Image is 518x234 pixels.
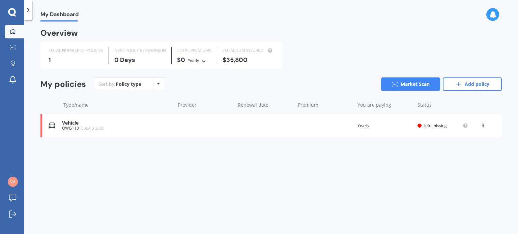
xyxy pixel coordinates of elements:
[49,122,55,129] img: Vehicle
[40,30,78,36] div: Overview
[62,126,172,131] div: QWG113
[188,57,199,64] div: Yearly
[79,125,105,131] span: TESLA 3 2020
[418,102,468,108] div: Status
[178,102,232,108] div: Provider
[223,57,274,63] div: $35,800
[223,47,274,54] div: TOTAL SUM INSURED
[298,102,352,108] div: Premium
[114,47,166,54] div: NEXT POLICY RENEWING IN
[40,79,86,89] div: My policies
[177,57,211,64] div: $0
[114,57,166,63] div: 0 Days
[357,102,412,108] div: You are paying
[40,11,79,20] span: My Dashboard
[49,47,103,54] div: TOTAL NUMBER OF POLICIES
[116,81,141,88] div: Policy type
[62,120,172,126] div: Vehicle
[238,102,292,108] div: Renewal date
[49,57,103,63] div: 1
[443,77,502,91] a: Add policy
[98,81,141,88] div: Sort by:
[381,77,440,91] a: Market Scan
[177,47,211,54] div: TOTAL PREMIUMS
[357,122,412,129] div: Yearly
[8,177,18,187] img: 91405c24e7295a72eeeaeadb65fd01cb
[424,123,447,128] span: Info missing
[63,102,172,108] div: Type/name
